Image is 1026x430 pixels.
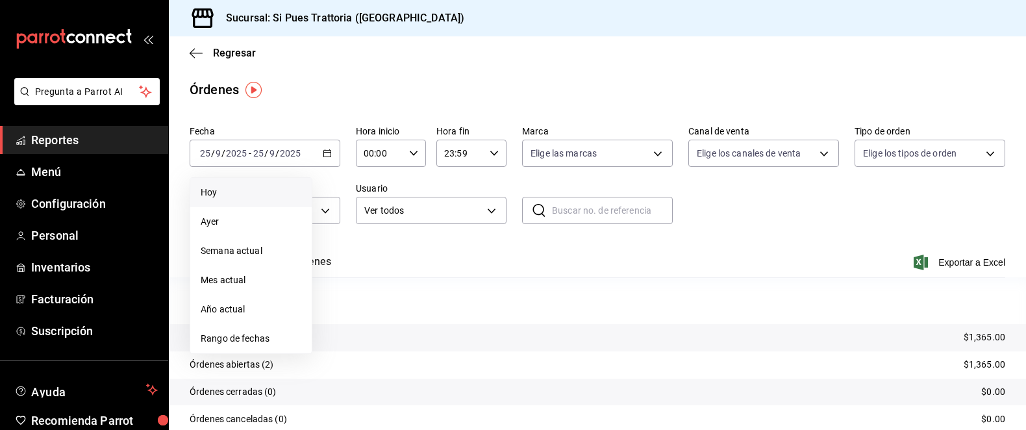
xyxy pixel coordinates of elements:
span: Menú [31,163,158,181]
input: -- [215,148,221,158]
p: Órdenes abiertas (2) [190,358,274,372]
span: Personal [31,227,158,244]
span: Pregunta a Parrot AI [35,85,140,99]
span: Elige las marcas [531,147,597,160]
h3: Sucursal: Si Pues Trattoria ([GEOGRAPHIC_DATA]) [216,10,464,26]
label: Tipo de orden [855,127,1005,136]
button: open_drawer_menu [143,34,153,44]
span: Rango de fechas [201,332,301,346]
input: ---- [225,148,247,158]
label: Canal de venta [688,127,839,136]
span: Regresar [213,47,256,59]
input: -- [253,148,264,158]
span: Elige los tipos de orden [863,147,957,160]
label: Hora inicio [356,127,426,136]
span: Ayuda [31,382,141,398]
span: Suscripción [31,322,158,340]
span: Ver todos [364,204,482,218]
p: Resumen [190,293,1005,309]
span: Mes actual [201,273,301,287]
a: Pregunta a Parrot AI [9,94,160,108]
p: $0.00 [981,412,1005,426]
span: / [221,148,225,158]
button: Regresar [190,47,256,59]
span: Ayer [201,215,301,229]
label: Fecha [190,127,340,136]
div: Órdenes [190,80,239,99]
p: Órdenes cerradas (0) [190,385,277,399]
span: Facturación [31,290,158,308]
p: $1,365.00 [964,358,1005,372]
span: Hoy [201,186,301,199]
span: Año actual [201,303,301,316]
p: Órdenes canceladas (0) [190,412,287,426]
span: - [249,148,251,158]
span: Configuración [31,195,158,212]
p: $1,365.00 [964,331,1005,344]
span: Reportes [31,131,158,149]
button: Exportar a Excel [916,255,1005,270]
p: $0.00 [981,385,1005,399]
span: Recomienda Parrot [31,412,158,429]
button: Pregunta a Parrot AI [14,78,160,105]
span: / [264,148,268,158]
span: / [211,148,215,158]
input: -- [269,148,275,158]
label: Usuario [356,184,507,193]
span: / [275,148,279,158]
label: Marca [522,127,673,136]
label: Hora fin [436,127,507,136]
input: Buscar no. de referencia [552,197,673,223]
span: Semana actual [201,244,301,258]
span: Inventarios [31,259,158,276]
input: -- [199,148,211,158]
input: ---- [279,148,301,158]
img: Tooltip marker [245,82,262,98]
span: Elige los canales de venta [697,147,801,160]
